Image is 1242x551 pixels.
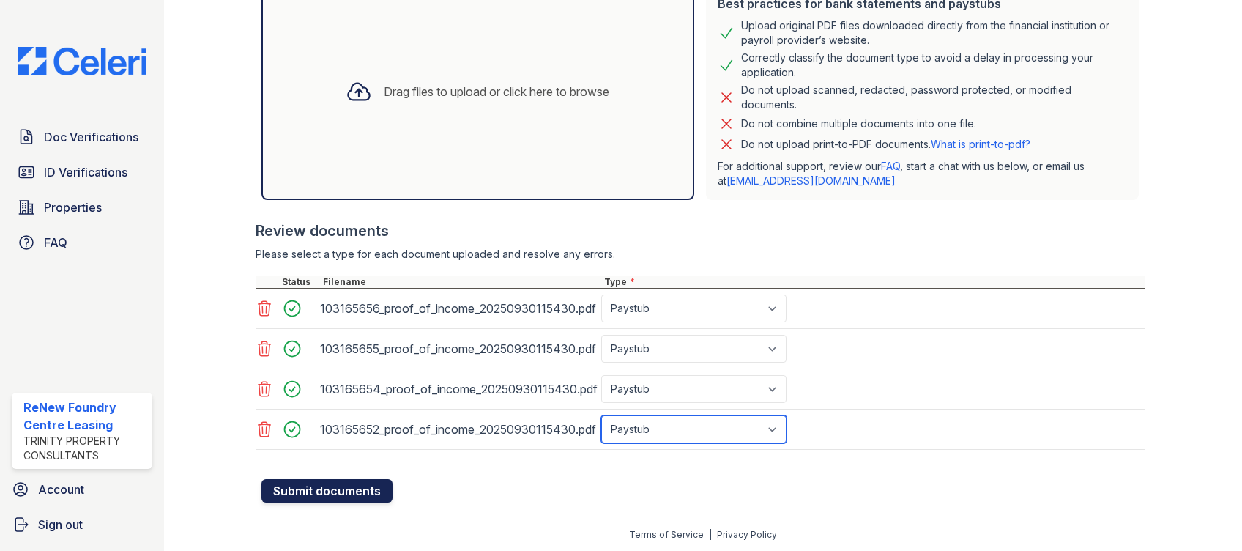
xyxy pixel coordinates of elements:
a: Privacy Policy [717,529,777,540]
button: Submit documents [261,479,393,503]
div: Filename [320,276,601,288]
div: Do not upload scanned, redacted, password protected, or modified documents. [741,83,1127,112]
p: For additional support, review our , start a chat with us below, or email us at [718,159,1127,188]
span: Properties [44,199,102,216]
div: Drag files to upload or click here to browse [384,83,609,100]
a: ID Verifications [12,158,152,187]
div: Status [279,276,320,288]
div: 103165652_proof_of_income_20250930115430.pdf [320,418,595,441]
div: Trinity Property Consultants [23,434,146,463]
div: Review documents [256,221,1145,241]
a: [EMAIL_ADDRESS][DOMAIN_NAME] [726,174,896,187]
div: Upload original PDF files downloaded directly from the financial institution or payroll provider’... [741,18,1127,48]
span: Account [38,481,84,498]
a: Sign out [6,510,158,539]
p: Do not upload print-to-PDF documents. [741,137,1030,152]
div: | [709,529,712,540]
div: Type [601,276,1145,288]
img: CE_Logo_Blue-a8612792a0a2168367f1c8372b55b34899dd931a85d93a1a3d3e32e68fde9ad4.png [6,47,158,75]
span: FAQ [44,234,67,251]
div: 103165655_proof_of_income_20250930115430.pdf [320,337,595,360]
div: 103165656_proof_of_income_20250930115430.pdf [320,297,595,320]
a: Doc Verifications [12,122,152,152]
span: Sign out [38,516,83,533]
a: Properties [12,193,152,222]
a: FAQ [12,228,152,257]
span: Doc Verifications [44,128,138,146]
a: FAQ [881,160,900,172]
div: 103165654_proof_of_income_20250930115430.pdf [320,377,595,401]
a: Account [6,475,158,504]
div: Do not combine multiple documents into one file. [741,115,976,133]
span: ID Verifications [44,163,127,181]
a: Terms of Service [629,529,704,540]
div: Correctly classify the document type to avoid a delay in processing your application. [741,51,1127,80]
div: ReNew Foundry Centre Leasing [23,399,146,434]
a: What is print-to-pdf? [931,138,1030,150]
div: Please select a type for each document uploaded and resolve any errors. [256,247,1145,262]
